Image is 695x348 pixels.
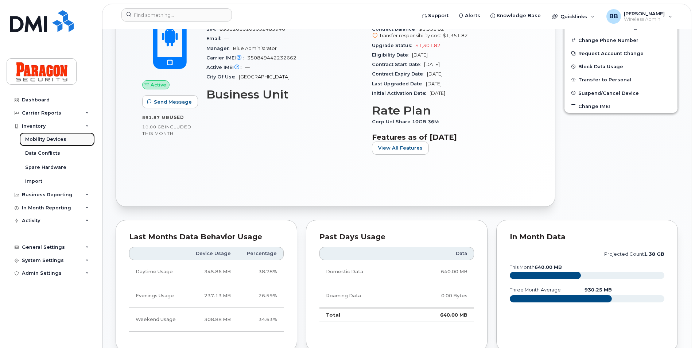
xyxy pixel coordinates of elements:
[378,144,423,151] span: View All Features
[535,264,562,270] tspan: 640.00 MB
[465,12,480,19] span: Alerts
[372,81,426,86] span: Last Upgraded Date
[585,287,612,293] text: 930.25 MB
[319,308,405,322] td: Total
[245,65,250,70] span: —
[497,12,541,19] span: Knowledge Base
[186,308,237,332] td: 308.88 MB
[510,233,664,241] div: In Month Data
[154,98,192,105] span: Send Message
[372,52,412,58] span: Eligibility Date
[170,115,184,120] span: used
[186,260,237,284] td: 345.86 MB
[129,284,284,308] tr: Weekdays from 6:00pm to 8:00am
[564,34,677,47] button: Change Phone Number
[426,81,442,86] span: [DATE]
[564,60,677,73] button: Block Data Usage
[142,115,170,120] span: 891.87 MB
[564,100,677,113] button: Change IMEI
[485,8,546,23] a: Knowledge Base
[405,308,474,322] td: 640.00 MB
[417,8,454,23] a: Support
[129,260,186,284] td: Daytime Usage
[578,90,639,96] span: Suspend/Cancel Device
[129,284,186,308] td: Evenings Usage
[239,74,290,80] span: [GEOGRAPHIC_DATA]
[129,308,186,332] td: Weekend Usage
[233,46,277,51] span: Blue Administrator
[372,43,415,48] span: Upgrade Status
[372,90,430,96] span: Initial Activation Date
[604,251,664,257] text: projected count
[509,264,562,270] text: this month
[121,8,232,22] input: Find something...
[509,287,561,293] text: three month average
[142,95,198,108] button: Send Message
[206,36,224,41] span: Email
[319,233,474,241] div: Past Days Usage
[151,81,166,88] span: Active
[372,119,443,124] span: Corp Unl Share 10GB 36M
[443,33,468,38] span: $1,351.82
[237,308,284,332] td: 34.63%
[129,308,284,332] tr: Friday from 6:00pm to Monday 8:00am
[237,247,284,260] th: Percentage
[186,284,237,308] td: 237.13 MB
[644,251,664,257] tspan: 1.38 GB
[372,104,529,117] h3: Rate Plan
[609,12,618,21] span: BB
[206,55,247,61] span: Carrier IMEI
[405,247,474,260] th: Data
[372,62,424,67] span: Contract Start Date
[247,55,296,61] span: 350849442232662
[427,71,443,77] span: [DATE]
[405,284,474,308] td: 0.00 Bytes
[379,33,441,38] span: Transfer responsibility cost
[372,26,529,39] span: $1,351.82
[206,46,233,51] span: Manager
[142,124,165,129] span: 10.00 GB
[560,13,587,19] span: Quicklinks
[206,74,239,80] span: City Of Use
[142,124,191,136] span: included this month
[206,65,245,70] span: Active IMEI
[372,142,429,155] button: View All Features
[624,11,665,16] span: [PERSON_NAME]
[206,88,363,101] h3: Business Unit
[564,73,677,86] button: Transfer to Personal
[424,62,440,67] span: [DATE]
[412,52,428,58] span: [DATE]
[454,8,485,23] a: Alerts
[430,90,445,96] span: [DATE]
[319,260,405,284] td: Domestic Data
[405,260,474,284] td: 640.00 MB
[578,24,637,30] span: Enable Call Forwarding
[237,284,284,308] td: 26.59%
[547,9,600,24] div: Quicklinks
[129,233,284,241] div: Last Months Data Behavior Usage
[237,260,284,284] td: 38.78%
[624,16,665,22] span: Wireless Admin
[564,47,677,60] button: Request Account Change
[601,9,677,24] div: Barb Burling
[372,71,427,77] span: Contract Expiry Date
[372,133,529,142] h3: Features as of [DATE]
[224,36,229,41] span: —
[319,284,405,308] td: Roaming Data
[428,12,449,19] span: Support
[564,86,677,100] button: Suspend/Cancel Device
[186,247,237,260] th: Device Usage
[415,43,440,48] span: $1,301.82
